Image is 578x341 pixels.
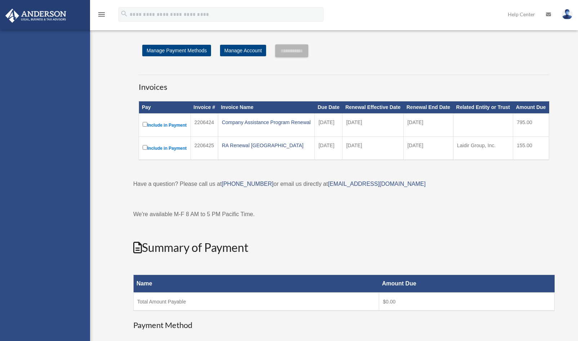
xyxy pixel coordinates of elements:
a: [PHONE_NUMBER] [221,181,273,187]
p: Have a question? Please call us at or email us directly at [133,179,555,189]
h3: Payment Method [133,320,555,331]
td: [DATE] [342,137,404,160]
td: 795.00 [513,114,549,137]
label: Include in Payment [143,144,187,153]
i: menu [97,10,106,19]
p: We're available M-F 8 AM to 5 PM Pacific Time. [133,209,555,219]
img: Anderson Advisors Platinum Portal [3,9,68,23]
th: Renewal End Date [404,101,453,114]
th: Related Entity or Trust [453,101,513,114]
input: Include in Payment [143,122,147,127]
a: Manage Payment Methods [142,45,211,56]
td: 155.00 [513,137,549,160]
th: Name [134,275,379,293]
td: [DATE] [404,137,453,160]
th: Invoice Name [218,101,315,114]
th: Renewal Effective Date [342,101,404,114]
h3: Invoices [139,75,549,93]
div: RA Renewal [GEOGRAPHIC_DATA] [222,140,311,150]
td: Laidir Group, Inc. [453,137,513,160]
img: User Pic [562,9,573,19]
i: search [120,10,128,18]
a: [EMAIL_ADDRESS][DOMAIN_NAME] [328,181,426,187]
a: Manage Account [220,45,266,56]
div: Company Assistance Program Renewal [222,117,311,127]
a: menu [97,13,106,19]
td: [DATE] [315,137,342,160]
td: [DATE] [315,114,342,137]
td: 2206424 [191,114,218,137]
th: Pay [139,101,191,114]
th: Invoice # [191,101,218,114]
th: Amount Due [513,101,549,114]
h2: Summary of Payment [133,240,555,256]
td: $0.00 [379,293,555,311]
td: [DATE] [342,114,404,137]
input: Include in Payment [143,145,147,150]
th: Amount Due [379,275,555,293]
td: Total Amount Payable [134,293,379,311]
label: Include in Payment [143,121,187,130]
th: Due Date [315,101,342,114]
td: [DATE] [404,114,453,137]
td: 2206425 [191,137,218,160]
